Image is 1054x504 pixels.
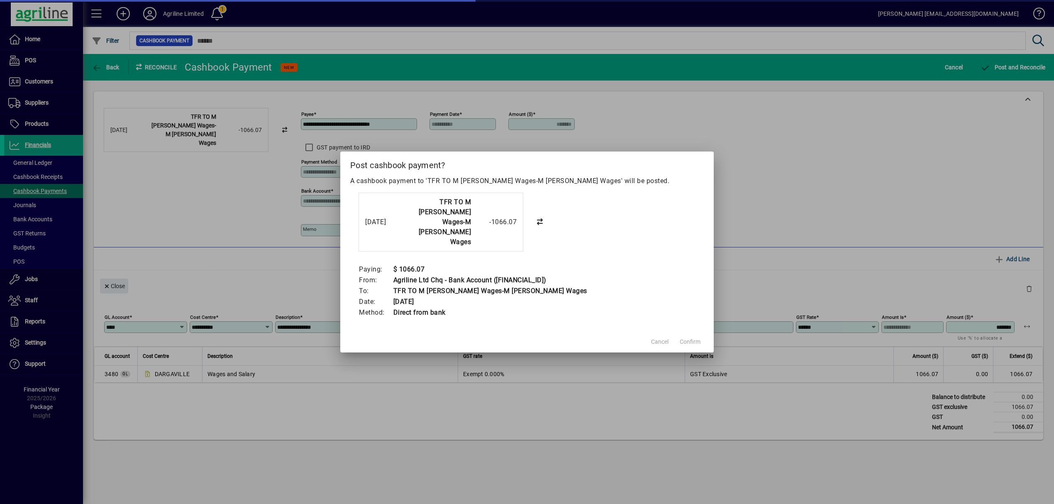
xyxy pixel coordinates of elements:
[393,286,587,296] td: TFR TO M [PERSON_NAME] Wages-M [PERSON_NAME] Wages
[393,296,587,307] td: [DATE]
[365,217,398,227] div: [DATE]
[393,307,587,318] td: Direct from bank
[359,307,393,318] td: Method:
[340,152,714,176] h2: Post cashbook payment?
[359,286,393,296] td: To:
[419,198,471,246] strong: TFR TO M [PERSON_NAME] Wages-M [PERSON_NAME] Wages
[475,217,517,227] div: -1066.07
[359,275,393,286] td: From:
[393,264,587,275] td: $ 1066.07
[393,275,587,286] td: Agriline Ltd Chq - Bank Account ([FINANCIAL_ID])
[359,296,393,307] td: Date:
[350,176,704,186] p: A cashbook payment to 'TFR TO M [PERSON_NAME] Wages-M [PERSON_NAME] Wages' will be posted.
[359,264,393,275] td: Paying:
